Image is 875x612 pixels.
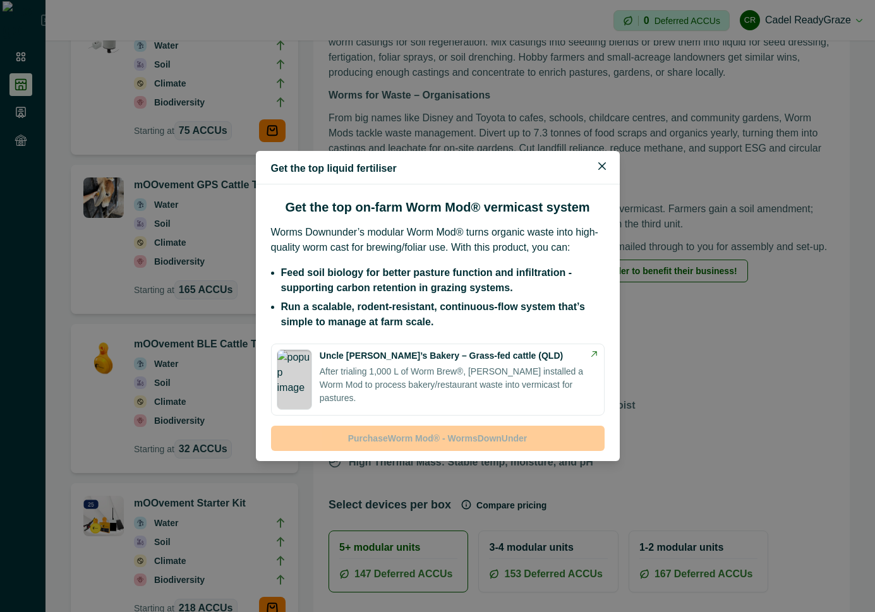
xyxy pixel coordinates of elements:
button: PurchaseWorm Mod® - WormsDownUnder [271,426,605,451]
span: Feed soil biology for better pasture function and infiltration - supporting carbon retention in g... [281,267,572,293]
p: Uncle [PERSON_NAME]’s Bakery – Grass-fed cattle (QLD) [320,349,563,363]
span: Run a scalable, rodent-resistant, continuous-flow system that’s simple to manage at farm scale. [281,301,585,327]
p: Worms Downunder’s modular Worm Mod® turns organic waste into high-quality worm cast for brewing/f... [271,225,605,255]
h2: Get the top on-farm Worm Mod® vermicast system [271,200,605,215]
button: Close [592,156,612,176]
a: PurchaseWorm Mod® - WormsDownUnder [271,432,605,443]
p: After trialing 1,000 L of Worm Brew®, [PERSON_NAME] installed a Worm Mod to process bakery/restau... [320,365,599,405]
header: Get the top liquid fertiliser [256,151,620,184]
img: popup image [277,349,312,410]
